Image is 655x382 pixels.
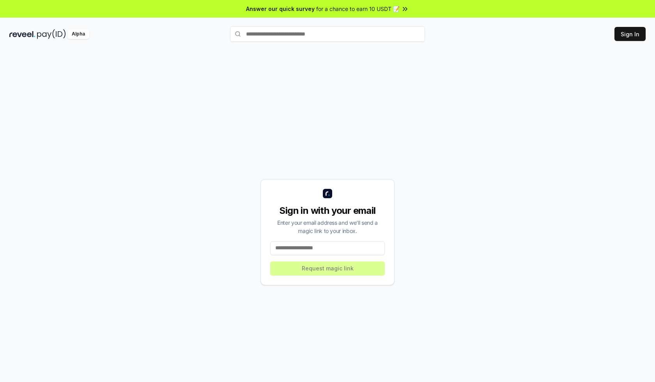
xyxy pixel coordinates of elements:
[270,219,385,235] div: Enter your email address and we’ll send a magic link to your inbox.
[316,5,400,13] span: for a chance to earn 10 USDT 📝
[67,29,89,39] div: Alpha
[246,5,315,13] span: Answer our quick survey
[270,204,385,217] div: Sign in with your email
[37,29,66,39] img: pay_id
[614,27,646,41] button: Sign In
[9,29,35,39] img: reveel_dark
[323,189,332,198] img: logo_small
